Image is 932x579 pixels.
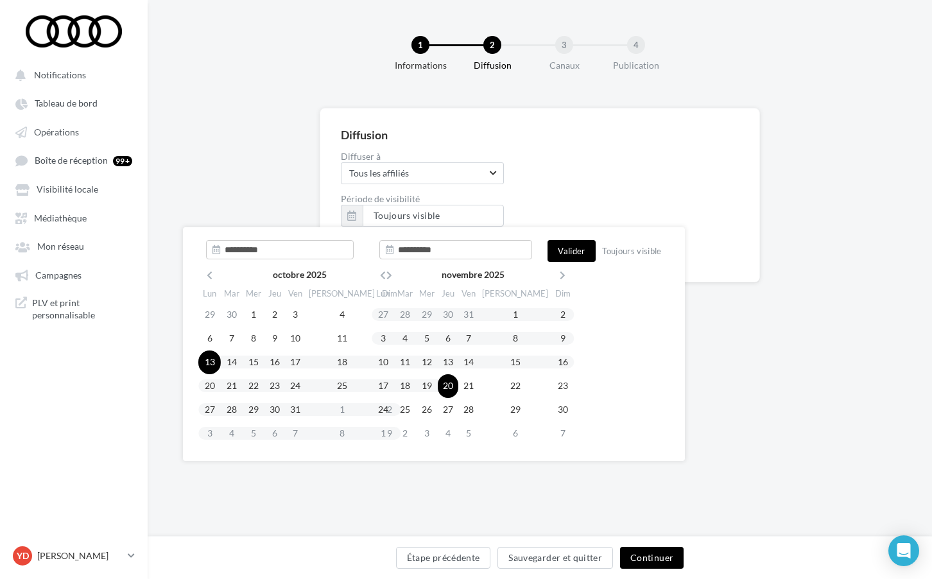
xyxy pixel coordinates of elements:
[438,374,458,398] td: 20
[551,422,574,445] td: 7
[221,303,243,327] td: 30
[264,327,285,350] td: 9
[285,374,306,398] td: 24
[458,327,479,350] td: 7
[349,167,487,180] span: Tous les affiliés
[341,162,504,184] span: myselect activate
[113,156,132,166] div: 99+
[458,303,479,327] td: 31
[34,69,86,80] span: Notifications
[479,398,551,422] td: 29
[221,265,378,284] th: octobre 2025
[8,206,140,229] a: Médiathèque
[438,327,458,350] td: 6
[341,152,739,161] label: Diffuser à
[37,184,98,195] span: Visibilité locale
[264,284,285,303] th: Jeu
[306,327,378,350] td: 11
[198,327,221,350] td: 6
[551,350,574,374] td: 16
[497,547,613,569] button: Sauvegarder et quitter
[372,303,394,327] td: 27
[479,284,551,303] th: [PERSON_NAME]
[483,36,501,54] div: 2
[8,234,140,257] a: Mon réseau
[221,398,243,422] td: 28
[394,422,416,445] td: 2
[458,422,479,445] td: 5
[35,270,82,281] span: Campagnes
[264,350,285,374] td: 16
[264,398,285,422] td: 30
[285,303,306,327] td: 3
[438,350,458,374] td: 13
[243,350,264,374] td: 15
[341,162,504,184] div: myselect
[285,422,306,445] td: 7
[411,36,429,54] div: 1
[551,374,574,398] td: 23
[221,284,243,303] th: Mar
[438,422,458,445] td: 4
[37,241,84,252] span: Mon réseau
[416,284,438,303] th: Mer
[243,422,264,445] td: 5
[548,240,595,262] button: Valider
[198,374,221,398] td: 20
[306,374,378,398] td: 25
[8,91,140,114] a: Tableau de bord
[264,422,285,445] td: 6
[372,374,394,398] td: 17
[341,194,739,203] label: Période de visibilité
[372,422,394,445] td: 1
[306,398,378,422] td: 1
[551,303,574,327] td: 2
[396,547,491,569] button: Étape précédente
[306,284,378,303] th: [PERSON_NAME]
[198,284,221,303] th: Lun
[285,284,306,303] th: Ven
[285,398,306,422] td: 31
[8,148,140,172] a: Boîte de réception 99+
[620,547,684,569] button: Continuer
[416,398,438,422] td: 26
[8,63,135,86] button: Notifications
[451,59,533,72] div: Diffusion
[595,59,677,72] div: Publication
[458,398,479,422] td: 28
[551,327,574,350] td: 9
[198,350,221,374] td: 13
[17,549,29,562] span: YD
[285,327,306,350] td: 10
[221,422,243,445] td: 4
[372,327,394,350] td: 3
[37,549,123,562] p: [PERSON_NAME]
[306,303,378,327] td: 4
[372,398,394,422] td: 24
[243,374,264,398] td: 22
[34,126,79,137] span: Opérations
[479,350,551,374] td: 15
[438,303,458,327] td: 30
[264,374,285,398] td: 23
[458,350,479,374] td: 14
[306,422,378,445] td: 8
[551,398,574,422] td: 30
[394,350,416,374] td: 11
[8,177,140,200] a: Visibilité locale
[243,398,264,422] td: 29
[35,155,108,166] span: Boîte de réception
[198,422,221,445] td: 3
[479,303,551,327] td: 1
[458,284,479,303] th: Ven
[285,350,306,374] td: 17
[341,129,388,141] div: Diffusion
[243,303,264,327] td: 1
[221,350,243,374] td: 14
[394,284,416,303] th: Mar
[306,350,378,374] td: 18
[394,327,416,350] td: 4
[627,36,645,54] div: 4
[888,535,919,566] div: Open Intercom Messenger
[379,59,462,72] div: Informations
